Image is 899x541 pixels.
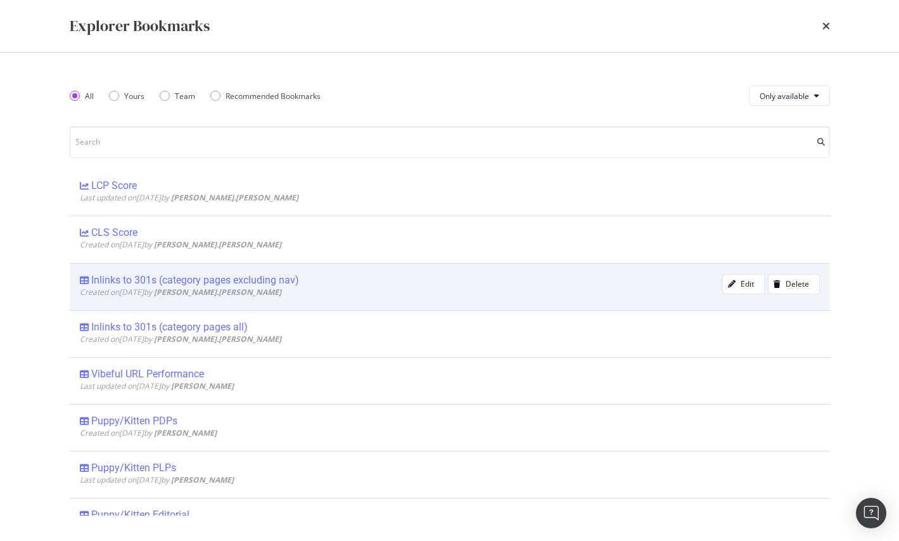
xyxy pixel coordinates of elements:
[80,334,281,344] span: Created on [DATE] by
[822,15,830,37] div: times
[171,474,234,485] b: [PERSON_NAME]
[175,91,195,101] div: Team
[741,278,754,289] div: Edit
[154,427,217,438] b: [PERSON_NAME]
[722,274,765,294] button: Edit
[70,15,210,37] div: Explorer Bookmarks
[85,91,94,101] div: All
[80,239,281,250] span: Created on [DATE] by
[91,226,137,239] div: CLS Score
[70,126,830,158] input: Search
[80,381,234,391] span: Last updated on [DATE] by
[91,179,137,192] div: LCP Score
[91,509,189,521] div: Puppy/Kitten Editorial
[226,91,321,101] div: Recommended Bookmarks
[160,91,195,101] div: Team
[856,498,886,528] div: Open Intercom Messenger
[70,91,94,101] div: All
[786,278,809,289] div: Delete
[91,462,176,474] div: Puppy/Kitten PLPs
[154,287,281,297] b: [PERSON_NAME].[PERSON_NAME]
[171,192,298,203] b: [PERSON_NAME].[PERSON_NAME]
[154,239,281,250] b: [PERSON_NAME].[PERSON_NAME]
[91,415,177,427] div: Puppy/Kitten PDPs
[768,274,820,294] button: Delete
[749,86,830,106] button: Only available
[171,381,234,391] b: [PERSON_NAME]
[80,474,234,485] span: Last updated on [DATE] by
[154,334,281,344] b: [PERSON_NAME].[PERSON_NAME]
[91,274,299,287] div: Inlinks to 301s (category pages excluding nav)
[80,192,298,203] span: Last updated on [DATE] by
[109,91,144,101] div: Yours
[124,91,144,101] div: Yours
[91,368,204,381] div: Vibeful URL Performance
[91,321,248,334] div: Inlinks to 301s (category pages all)
[760,91,809,101] span: Only available
[80,287,281,297] span: Created on [DATE] by
[210,91,321,101] div: Recommended Bookmarks
[80,427,217,438] span: Created on [DATE] by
